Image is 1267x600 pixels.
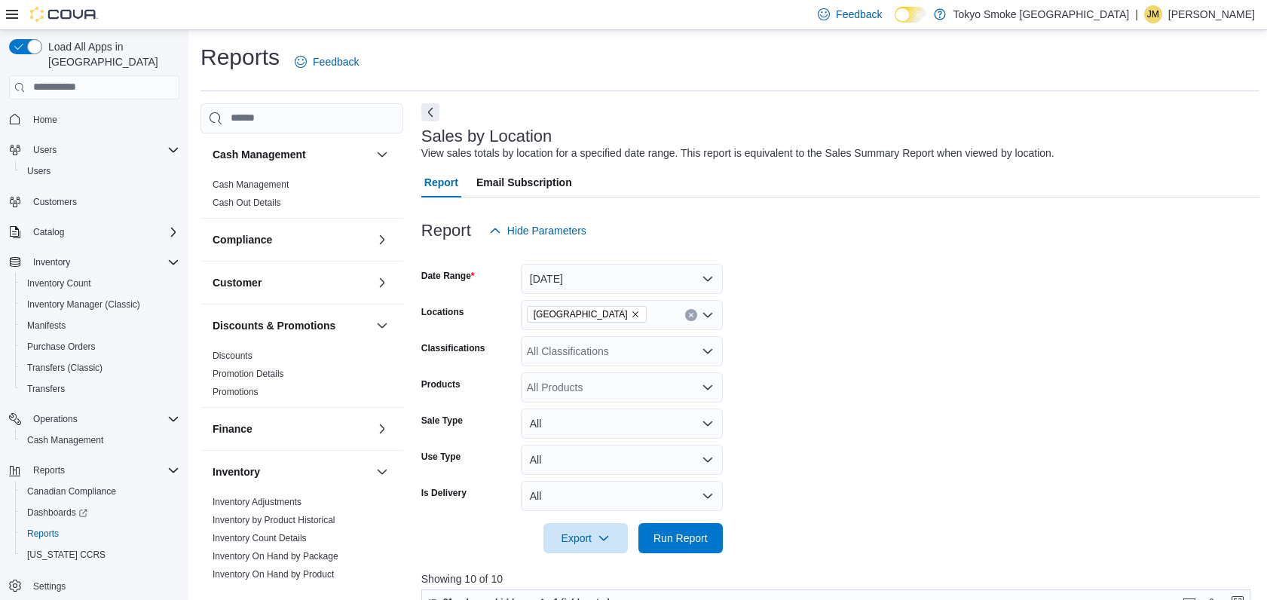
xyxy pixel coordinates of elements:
[213,421,252,436] h3: Finance
[33,464,65,476] span: Reports
[27,434,103,446] span: Cash Management
[421,451,461,463] label: Use Type
[421,270,475,282] label: Date Range
[21,274,179,292] span: Inventory Count
[213,350,252,362] span: Discounts
[213,232,370,247] button: Compliance
[21,359,109,377] a: Transfers (Classic)
[685,309,697,321] button: Clear input
[421,415,463,427] label: Sale Type
[213,318,370,333] button: Discounts & Promotions
[21,338,102,356] a: Purchase Orders
[27,576,179,595] span: Settings
[483,216,592,246] button: Hide Parameters
[15,481,185,502] button: Canadian Compliance
[21,162,57,180] a: Users
[213,179,289,191] span: Cash Management
[27,277,91,289] span: Inventory Count
[30,7,98,22] img: Cova
[213,464,370,479] button: Inventory
[15,161,185,182] button: Users
[42,39,179,69] span: Load All Apps in [GEOGRAPHIC_DATA]
[21,482,122,501] a: Canadian Compliance
[836,7,882,22] span: Feedback
[27,362,103,374] span: Transfers (Classic)
[27,410,84,428] button: Operations
[21,482,179,501] span: Canadian Compliance
[421,306,464,318] label: Locations
[21,431,179,449] span: Cash Management
[421,127,552,145] h3: Sales by Location
[1135,5,1138,23] p: |
[27,111,63,129] a: Home
[21,525,65,543] a: Reports
[213,515,335,525] a: Inventory by Product Historical
[213,386,259,398] span: Promotions
[15,315,185,336] button: Manifests
[213,496,301,508] span: Inventory Adjustments
[27,298,140,311] span: Inventory Manager (Classic)
[702,309,714,321] button: Open list of options
[213,550,338,562] span: Inventory On Hand by Package
[21,274,97,292] a: Inventory Count
[1144,5,1162,23] div: Jordan McDonald
[213,464,260,479] h3: Inventory
[27,141,63,159] button: Users
[373,420,391,438] button: Finance
[631,310,640,319] button: Remove Manitoba from selection in this group
[476,167,572,197] span: Email Subscription
[213,421,370,436] button: Finance
[213,497,301,507] a: Inventory Adjustments
[27,577,72,595] a: Settings
[213,318,335,333] h3: Discounts & Promotions
[21,359,179,377] span: Transfers (Classic)
[27,461,71,479] button: Reports
[534,307,628,322] span: [GEOGRAPHIC_DATA]
[21,380,179,398] span: Transfers
[521,445,723,475] button: All
[213,369,284,379] a: Promotion Details
[521,481,723,511] button: All
[3,139,185,161] button: Users
[27,193,83,211] a: Customers
[15,357,185,378] button: Transfers (Classic)
[21,338,179,356] span: Purchase Orders
[21,525,179,543] span: Reports
[213,275,262,290] h3: Customer
[213,551,338,562] a: Inventory On Hand by Package
[3,109,185,130] button: Home
[638,523,723,553] button: Run Report
[421,222,471,240] h3: Report
[373,231,391,249] button: Compliance
[27,320,66,332] span: Manifests
[15,294,185,315] button: Inventory Manager (Classic)
[527,306,647,323] span: Manitoba
[27,253,76,271] button: Inventory
[27,341,96,353] span: Purchase Orders
[3,222,185,243] button: Catalog
[15,544,185,565] button: [US_STATE] CCRS
[27,192,179,211] span: Customers
[373,463,391,481] button: Inventory
[15,502,185,523] a: Dashboards
[27,383,65,395] span: Transfers
[421,103,439,121] button: Next
[21,295,179,314] span: Inventory Manager (Classic)
[313,54,359,69] span: Feedback
[21,546,179,564] span: Washington CCRS
[421,145,1054,161] div: View sales totals by location for a specified date range. This report is equivalent to the Sales ...
[15,523,185,544] button: Reports
[3,574,185,596] button: Settings
[521,409,723,439] button: All
[213,197,281,209] span: Cash Out Details
[21,504,93,522] a: Dashboards
[213,275,370,290] button: Customer
[702,345,714,357] button: Open list of options
[21,546,112,564] a: [US_STATE] CCRS
[33,256,70,268] span: Inventory
[213,532,307,544] span: Inventory Count Details
[200,176,403,218] div: Cash Management
[3,460,185,481] button: Reports
[373,317,391,335] button: Discounts & Promotions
